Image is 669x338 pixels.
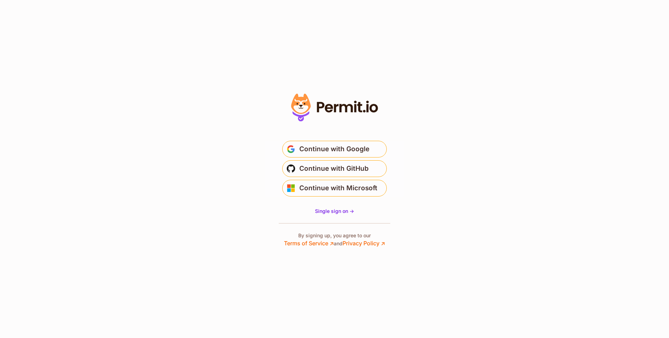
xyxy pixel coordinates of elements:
button: Continue with GitHub [282,160,387,177]
span: Single sign on -> [315,208,354,214]
span: Continue with Google [299,144,369,155]
a: Terms of Service ↗ [284,240,334,247]
a: Privacy Policy ↗ [343,240,385,247]
p: By signing up, you agree to our and [284,232,385,247]
span: Continue with GitHub [299,163,369,174]
button: Continue with Microsoft [282,180,387,197]
span: Continue with Microsoft [299,183,377,194]
button: Continue with Google [282,141,387,158]
a: Single sign on -> [315,208,354,215]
